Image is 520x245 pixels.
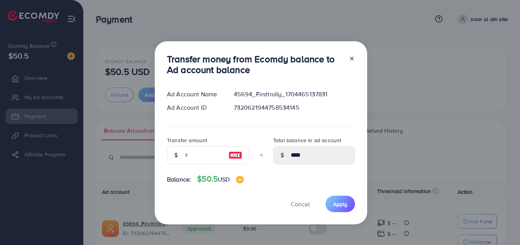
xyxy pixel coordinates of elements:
label: Total balance in ad account [273,136,341,144]
span: Cancel [291,200,310,208]
div: Ad Account Name [161,90,228,99]
img: image [236,176,244,183]
label: Transfer amount [167,136,207,144]
span: USD [218,175,230,183]
button: Cancel [281,196,319,212]
div: 45694_Firsttrolly_1704465137831 [228,90,361,99]
span: Balance: [167,175,191,184]
span: Apply [333,200,347,208]
button: Apply [326,196,355,212]
div: 7320621944758534145 [228,103,361,112]
img: image [228,151,242,160]
div: Ad Account ID [161,103,228,112]
h4: $50.5 [197,174,243,184]
h3: Transfer money from Ecomdy balance to Ad account balance [167,54,343,76]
